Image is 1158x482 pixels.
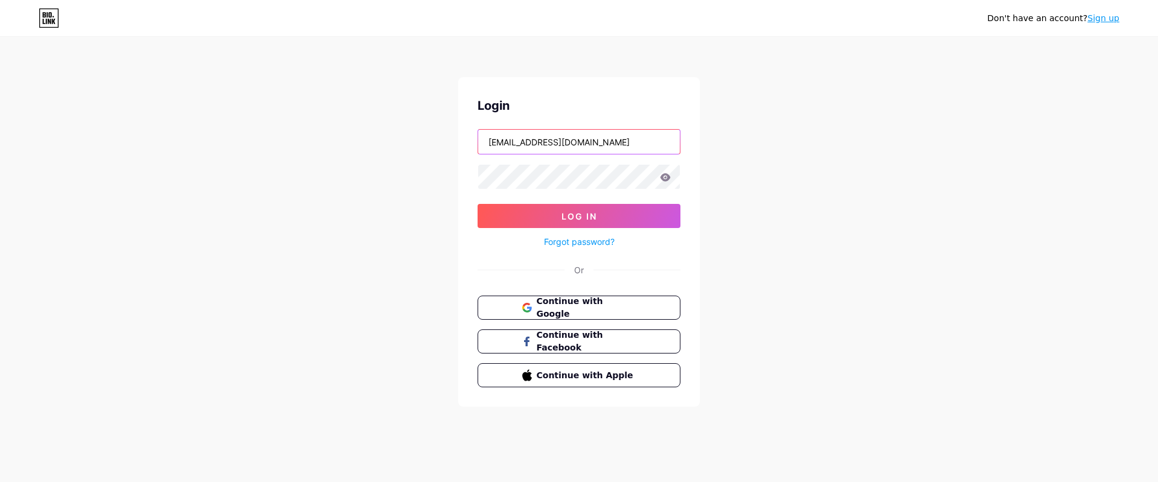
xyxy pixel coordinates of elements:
[544,235,615,248] a: Forgot password?
[478,130,680,154] input: Username
[478,329,680,354] button: Continue with Facebook
[987,12,1119,25] div: Don't have an account?
[478,363,680,387] button: Continue with Apple
[574,264,584,276] div: Or
[478,296,680,320] button: Continue with Google
[1087,13,1119,23] a: Sign up
[537,329,636,354] span: Continue with Facebook
[537,295,636,320] span: Continue with Google
[537,369,636,382] span: Continue with Apple
[478,204,680,228] button: Log In
[478,97,680,115] div: Login
[561,211,597,221] span: Log In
